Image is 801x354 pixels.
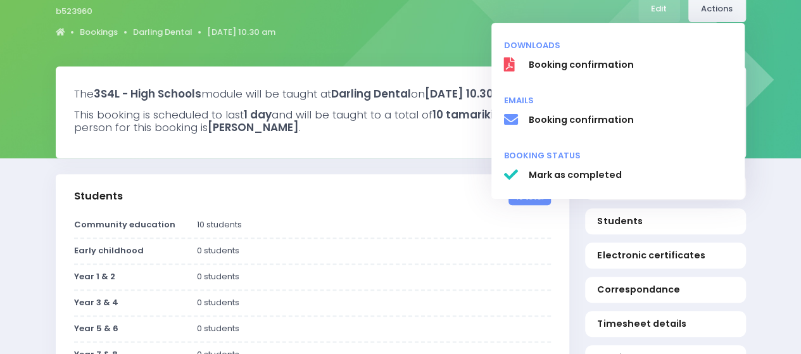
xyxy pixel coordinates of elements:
[189,296,558,309] div: 0 students
[133,26,192,39] a: Darling Dental
[585,311,746,337] a: Timesheet details
[597,317,733,331] span: Timesheet details
[74,244,144,256] strong: Early childhood
[597,283,733,296] span: Correspondance
[597,249,733,262] span: Electronic certificates
[432,107,493,122] strong: 10 tamariki
[491,144,745,162] li: Booking status
[528,58,732,72] span: Booking confirmation
[491,162,745,189] a: Mark as completed
[331,86,411,101] strong: Darling Dental
[597,215,733,228] span: Students
[491,89,745,107] li: Emails
[189,322,558,335] div: 0 students
[74,296,118,308] strong: Year 3 & 4
[94,86,201,101] strong: 3S4L - High Schools
[585,208,746,234] a: Students
[585,277,746,303] a: Correspondance
[189,270,558,283] div: 0 students
[244,107,272,122] strong: 1 day
[189,244,558,257] div: 0 students
[74,87,728,100] h3: The module will be taught at on by .
[207,26,275,39] a: [DATE] 10.30 am
[74,108,728,134] h3: This booking is scheduled to last and will be taught to a total of in . The establishment's conta...
[189,218,558,231] div: 10 students
[528,168,732,182] span: Mark as completed
[491,107,745,134] a: Booking confirmation
[74,322,118,334] strong: Year 5 & 6
[425,86,515,101] strong: [DATE] 10.30 am
[491,34,745,52] li: Downloads
[74,190,123,203] h3: Students
[74,218,175,231] strong: Community education
[56,5,92,18] span: b523960
[80,26,118,39] a: Bookings
[491,52,745,79] a: Booking confirmation
[208,120,299,135] strong: [PERSON_NAME]
[585,243,746,269] a: Electronic certificates
[528,113,732,127] span: Booking confirmation
[74,270,115,282] strong: Year 1 & 2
